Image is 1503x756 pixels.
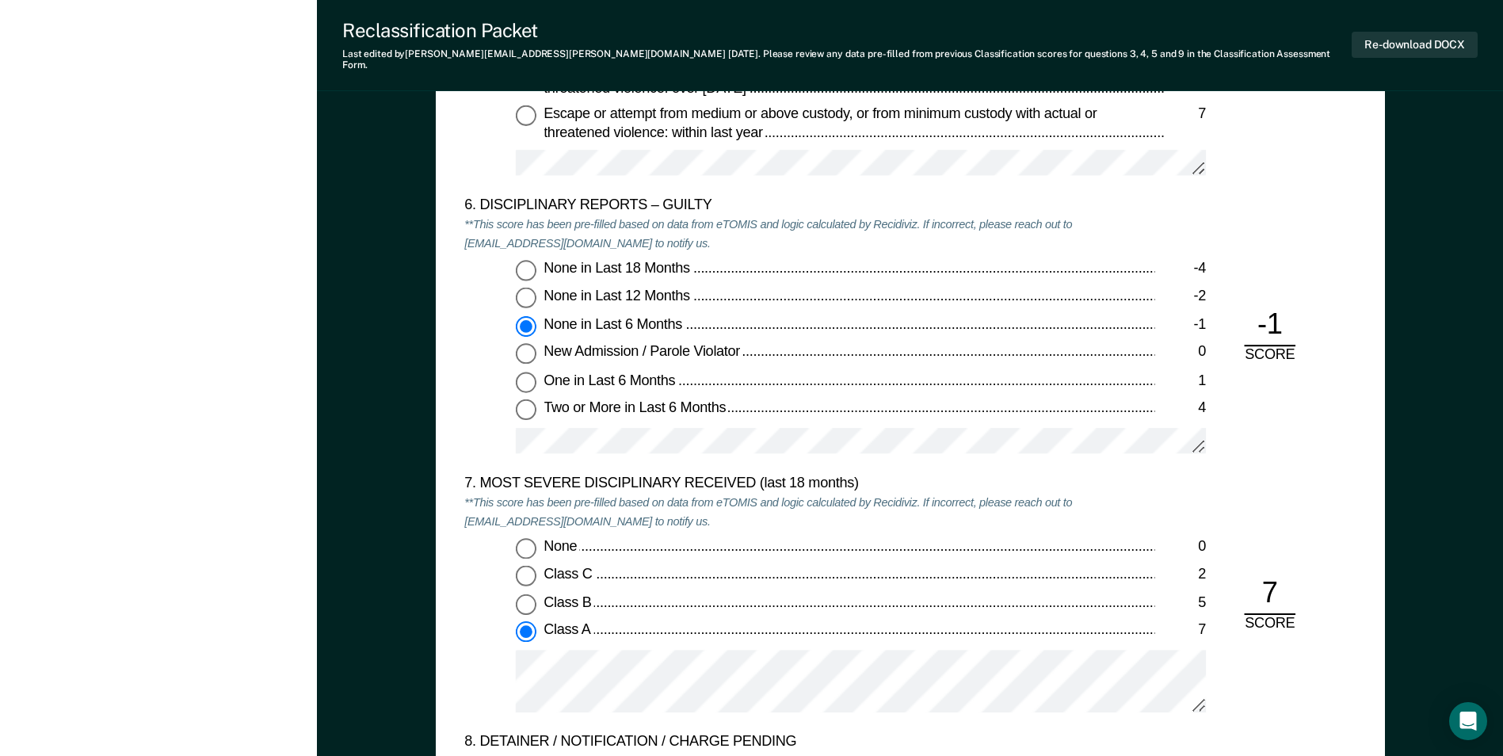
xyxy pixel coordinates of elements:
[1154,538,1206,557] div: 0
[464,734,1154,753] div: 8. DETAINER / NOTIFICATION / CHARGE PENDING
[544,566,595,582] span: Class C
[544,105,1097,139] span: Escape or attempt from medium or above custody, or from minimum custody with actual or threatened...
[1154,622,1206,641] div: 7
[1244,575,1295,614] div: 7
[1244,307,1295,346] div: -1
[1352,32,1478,58] button: Re-download DOCX
[544,538,580,554] span: None
[544,594,594,610] span: Class B
[544,315,685,331] span: None in Last 6 Months
[544,399,729,415] span: Two or More in Last 6 Months
[516,315,536,336] input: None in Last 6 Months-1
[1154,372,1206,391] div: 1
[516,538,536,559] input: None0
[1165,105,1205,124] div: 7
[1154,399,1206,418] div: 4
[1154,288,1206,307] div: -2
[516,260,536,281] input: None in Last 18 Months-4
[464,475,1154,494] div: 7. MOST SEVERE DISCIPLINARY RECEIVED (last 18 months)
[516,622,536,643] input: Class A7
[342,19,1352,42] div: Reclassification Packet
[464,217,1072,250] em: **This score has been pre-filled based on data from eTOMIS and logic calculated by Recidiviz. If ...
[516,594,536,615] input: Class B5
[1154,566,1206,585] div: 2
[544,288,692,304] span: None in Last 12 Months
[1231,346,1308,365] div: SCORE
[1154,344,1206,363] div: 0
[464,197,1154,216] div: 6. DISCIPLINARY REPORTS – GUILTY
[544,372,678,388] span: One in Last 6 Months
[516,344,536,365] input: New Admission / Parole Violator0
[516,372,536,392] input: One in Last 6 Months1
[544,622,593,638] span: Class A
[1231,614,1308,633] div: SCORE
[516,288,536,308] input: None in Last 12 Months-2
[1154,315,1206,334] div: -1
[544,344,743,360] span: New Admission / Parole Violator
[1449,702,1487,740] div: Open Intercom Messenger
[516,566,536,586] input: Class C2
[1154,260,1206,279] div: -4
[516,399,536,420] input: Two or More in Last 6 Months4
[1154,594,1206,613] div: 5
[728,48,758,59] span: [DATE]
[544,260,692,276] span: None in Last 18 Months
[464,495,1072,529] em: **This score has been pre-filled based on data from eTOMIS and logic calculated by Recidiviz. If ...
[342,48,1352,71] div: Last edited by [PERSON_NAME][EMAIL_ADDRESS][PERSON_NAME][DOMAIN_NAME] . Please review any data pr...
[516,105,536,125] input: Escape or attempt from medium or above custody, or from minimum custody with actual or threatened...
